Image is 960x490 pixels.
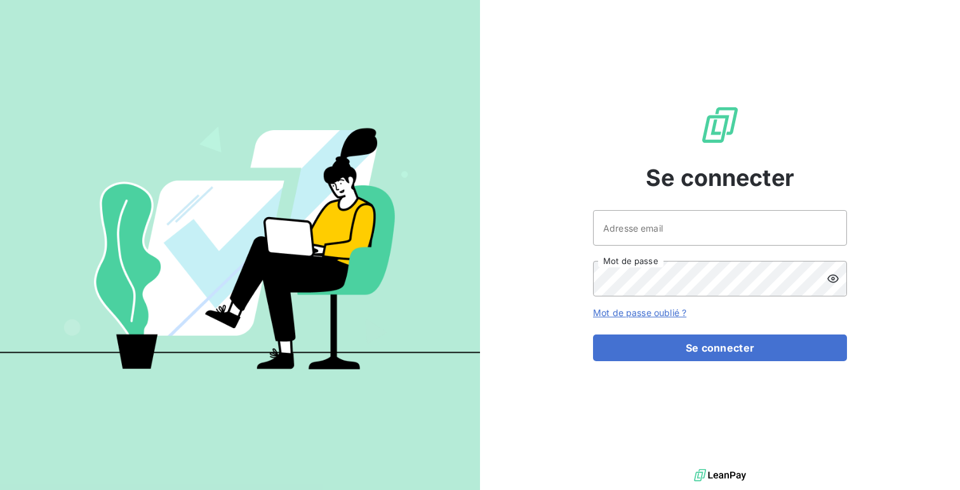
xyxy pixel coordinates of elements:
span: Se connecter [646,161,794,195]
img: logo [694,466,746,485]
input: placeholder [593,210,847,246]
a: Mot de passe oublié ? [593,307,686,318]
button: Se connecter [593,334,847,361]
img: Logo LeanPay [700,105,740,145]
